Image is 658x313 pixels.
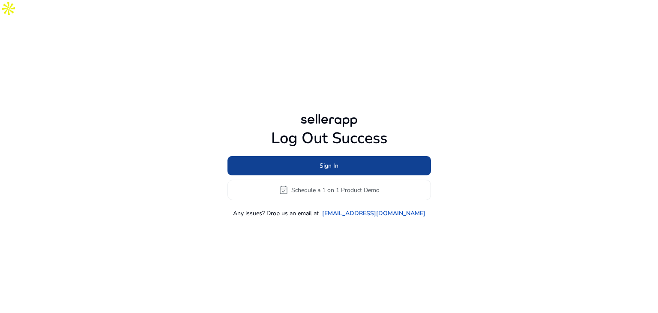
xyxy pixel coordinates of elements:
[227,156,431,175] button: Sign In
[227,180,431,200] button: event_availableSchedule a 1 on 1 Product Demo
[227,129,431,147] h1: Log Out Success
[322,209,425,218] a: [EMAIL_ADDRESS][DOMAIN_NAME]
[278,185,289,195] span: event_available
[233,209,319,218] p: Any issues? Drop us an email at
[320,161,338,170] span: Sign In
